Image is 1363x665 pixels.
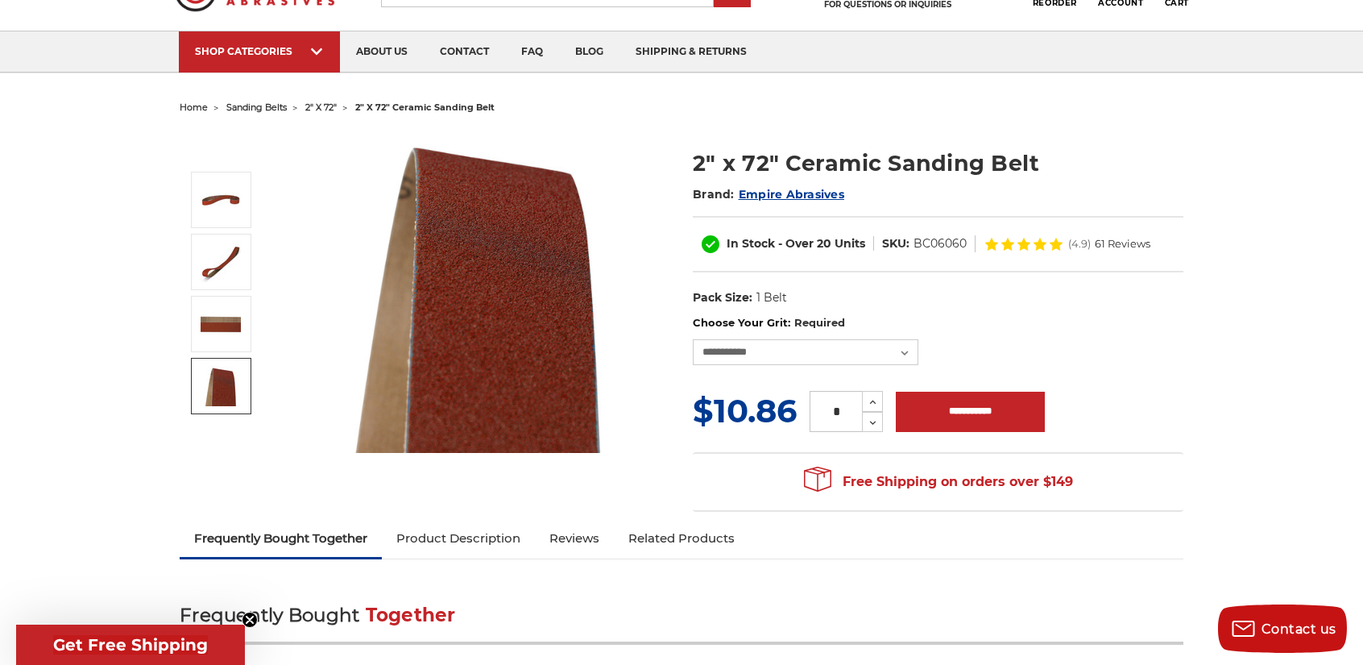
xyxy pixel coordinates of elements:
span: Free Shipping on orders over $149 [804,466,1073,498]
span: 61 Reviews [1095,239,1150,249]
span: Units [835,236,865,251]
a: Empire Abrasives [739,187,844,202]
span: Frequently Bought [180,604,359,626]
span: Brand: [693,187,735,202]
a: home [180,102,208,113]
dd: BC06060 [913,235,967,252]
span: 2" x 72" ceramic sanding belt [355,102,495,113]
span: Together [366,604,456,626]
dt: SKU: [882,235,909,252]
a: faq [505,31,559,73]
span: $10.86 [693,391,797,430]
a: Related Products [614,521,749,556]
span: Contact us [1261,621,1336,637]
img: 2" x 72" - Ceramic Sanding Belt [201,366,241,406]
img: 2" x 72" Ceramic Pipe Sanding Belt [201,180,241,220]
a: Reviews [535,521,614,556]
a: shipping & returns [619,31,763,73]
a: contact [424,31,505,73]
div: Get Free ShippingClose teaser [16,625,245,665]
div: SHOP CATEGORIES [195,45,324,57]
a: 2" x 72" [305,102,337,113]
span: 20 [817,236,831,251]
h1: 2" x 72" Ceramic Sanding Belt [693,148,1183,179]
button: Close teaser [242,612,258,628]
button: Contact us [1218,605,1347,653]
img: 2" x 72" Ceramic Pipe Sanding Belt [318,131,640,453]
img: 2" x 72" Ceramic Sanding Belt [201,242,241,282]
dd: 1 Belt [756,289,787,306]
span: (4.9) [1068,239,1091,249]
img: 2" x 72" Cer Sanding Belt [201,304,241,344]
small: Required [794,316,845,329]
a: Frequently Bought Together [180,521,382,556]
a: Product Description [382,521,535,556]
span: - Over [778,236,814,251]
a: sanding belts [226,102,287,113]
a: blog [559,31,619,73]
label: Choose Your Grit: [693,315,1183,331]
span: Get Free Shipping [53,635,208,655]
span: In Stock [727,236,775,251]
dt: Pack Size: [693,289,752,306]
a: about us [340,31,424,73]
